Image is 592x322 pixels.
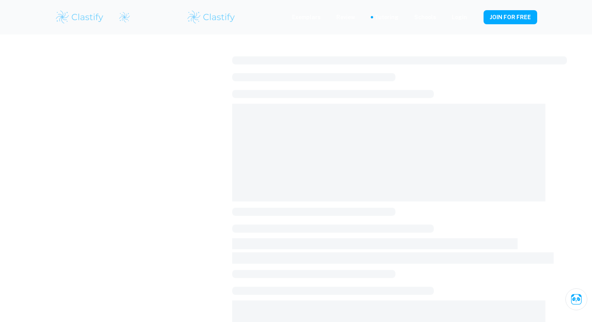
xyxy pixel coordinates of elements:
a: Schools [414,13,436,22]
a: Clastify logo [114,11,130,23]
img: Clastify logo [55,9,105,25]
p: Exemplars [292,13,321,22]
button: Ask Clai [565,288,587,310]
a: Tutoring [375,13,399,22]
p: Review [336,13,355,22]
button: Help and Feedback [473,15,477,19]
img: Clastify logo [186,9,236,25]
a: Login [452,13,467,22]
img: Clastify logo [119,11,130,23]
button: JOIN FOR FREE [484,10,537,24]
